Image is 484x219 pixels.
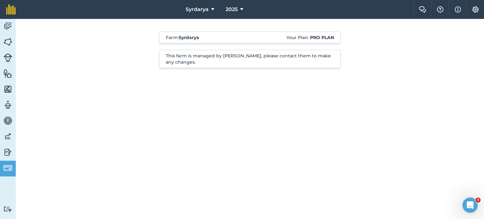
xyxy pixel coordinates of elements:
span: 3 [475,198,481,203]
img: svg+xml;base64,PD94bWwgdmVyc2lvbj0iMS4wIiBlbmNvZGluZz0idXRmLTgiPz4KPCEtLSBHZW5lcmF0b3I6IEFkb2JlIE... [3,53,12,62]
strong: Pro plan [310,35,334,40]
iframe: Intercom live chat [463,198,478,213]
span: 2025 [226,6,238,13]
img: svg+xml;base64,PHN2ZyB4bWxucz0iaHR0cDovL3d3dy53My5vcmcvMjAwMC9zdmciIHdpZHRoPSI1NiIgaGVpZ2h0PSI2MC... [3,84,12,94]
img: A cog icon [472,6,479,13]
img: svg+xml;base64,PD94bWwgdmVyc2lvbj0iMS4wIiBlbmNvZGluZz0idXRmLTgiPz4KPCEtLSBHZW5lcmF0b3I6IEFkb2JlIE... [3,116,12,125]
img: svg+xml;base64,PD94bWwgdmVyc2lvbj0iMS4wIiBlbmNvZGluZz0idXRmLTgiPz4KPCEtLSBHZW5lcmF0b3I6IEFkb2JlIE... [3,132,12,141]
p: This farm is managed by [PERSON_NAME], please contact them to make any changes. [166,53,334,65]
img: svg+xml;base64,PD94bWwgdmVyc2lvbj0iMS4wIiBlbmNvZGluZz0idXRmLTgiPz4KPCEtLSBHZW5lcmF0b3I6IEFkb2JlIE... [3,100,12,110]
span: Farm : [166,34,199,41]
img: svg+xml;base64,PHN2ZyB4bWxucz0iaHR0cDovL3d3dy53My5vcmcvMjAwMC9zdmciIHdpZHRoPSI1NiIgaGVpZ2h0PSI2MC... [3,37,12,47]
img: Two speech bubbles overlapping with the left bubble in the forefront [419,6,426,13]
strong: Syrdarya [179,35,199,40]
img: svg+xml;base64,PD94bWwgdmVyc2lvbj0iMS4wIiBlbmNvZGluZz0idXRmLTgiPz4KPCEtLSBHZW5lcmF0b3I6IEFkb2JlIE... [3,206,12,212]
span: Syrdarya [186,6,209,13]
span: Your Plan: [286,34,334,41]
img: svg+xml;base64,PD94bWwgdmVyc2lvbj0iMS4wIiBlbmNvZGluZz0idXRmLTgiPz4KPCEtLSBHZW5lcmF0b3I6IEFkb2JlIE... [3,21,12,31]
img: svg+xml;base64,PHN2ZyB4bWxucz0iaHR0cDovL3d3dy53My5vcmcvMjAwMC9zdmciIHdpZHRoPSIxNyIgaGVpZ2h0PSIxNy... [455,6,461,13]
img: svg+xml;base64,PHN2ZyB4bWxucz0iaHR0cDovL3d3dy53My5vcmcvMjAwMC9zdmciIHdpZHRoPSI1NiIgaGVpZ2h0PSI2MC... [3,69,12,78]
img: svg+xml;base64,PD94bWwgdmVyc2lvbj0iMS4wIiBlbmNvZGluZz0idXRmLTgiPz4KPCEtLSBHZW5lcmF0b3I6IEFkb2JlIE... [3,147,12,157]
img: svg+xml;base64,PD94bWwgdmVyc2lvbj0iMS4wIiBlbmNvZGluZz0idXRmLTgiPz4KPCEtLSBHZW5lcmF0b3I6IEFkb2JlIE... [3,164,12,172]
img: fieldmargin Logo [6,4,16,14]
img: A question mark icon [436,6,444,13]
